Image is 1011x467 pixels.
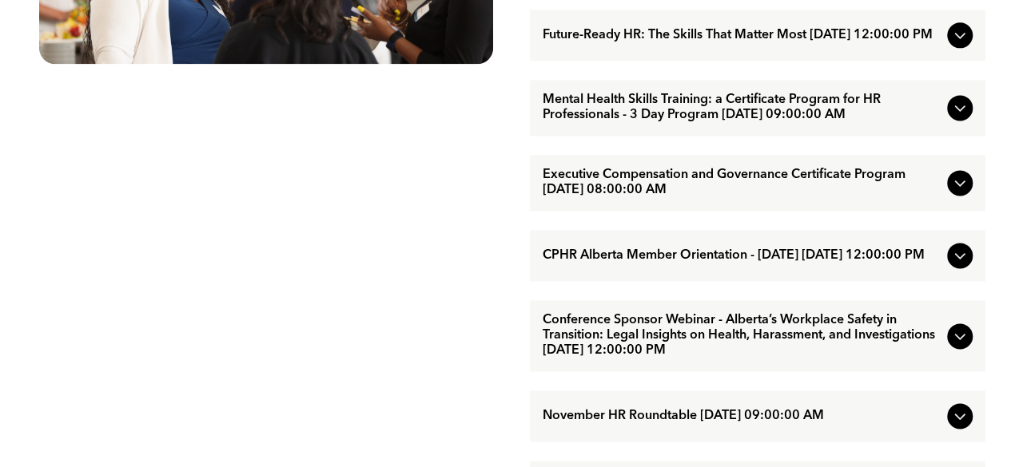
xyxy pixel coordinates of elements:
[543,28,941,43] span: Future-Ready HR: The Skills That Matter Most [DATE] 12:00:00 PM
[543,313,941,358] span: Conference Sponsor Webinar - Alberta’s Workplace Safety in Transition: Legal Insights on Health, ...
[543,93,941,123] span: Mental Health Skills Training: a Certificate Program for HR Professionals - 3 Day Program [DATE] ...
[543,409,941,424] span: November HR Roundtable [DATE] 09:00:00 AM
[543,248,941,263] span: CPHR Alberta Member Orientation - [DATE] [DATE] 12:00:00 PM
[543,168,941,198] span: Executive Compensation and Governance Certificate Program [DATE] 08:00:00 AM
